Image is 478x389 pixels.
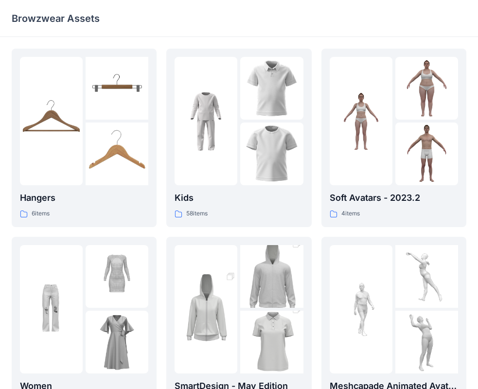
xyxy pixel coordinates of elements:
[86,311,148,373] img: folder 3
[395,123,458,185] img: folder 3
[395,311,458,373] img: folder 3
[12,12,100,25] p: Browzwear Assets
[166,49,311,227] a: folder 1folder 2folder 3Kids58items
[240,230,303,324] img: folder 2
[395,57,458,120] img: folder 2
[20,278,83,340] img: folder 1
[12,49,157,227] a: folder 1folder 2folder 3Hangers6items
[186,209,208,219] p: 58 items
[330,278,392,340] img: folder 1
[240,57,303,120] img: folder 2
[395,245,458,308] img: folder 2
[330,90,392,153] img: folder 1
[341,209,360,219] p: 4 items
[330,191,458,205] p: Soft Avatars - 2023.2
[86,245,148,308] img: folder 2
[86,123,148,185] img: folder 3
[20,90,83,153] img: folder 1
[86,57,148,120] img: folder 2
[175,90,237,153] img: folder 1
[32,209,50,219] p: 6 items
[321,49,466,227] a: folder 1folder 2folder 3Soft Avatars - 2023.24items
[240,123,303,185] img: folder 3
[20,191,148,205] p: Hangers
[175,262,237,356] img: folder 1
[175,191,303,205] p: Kids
